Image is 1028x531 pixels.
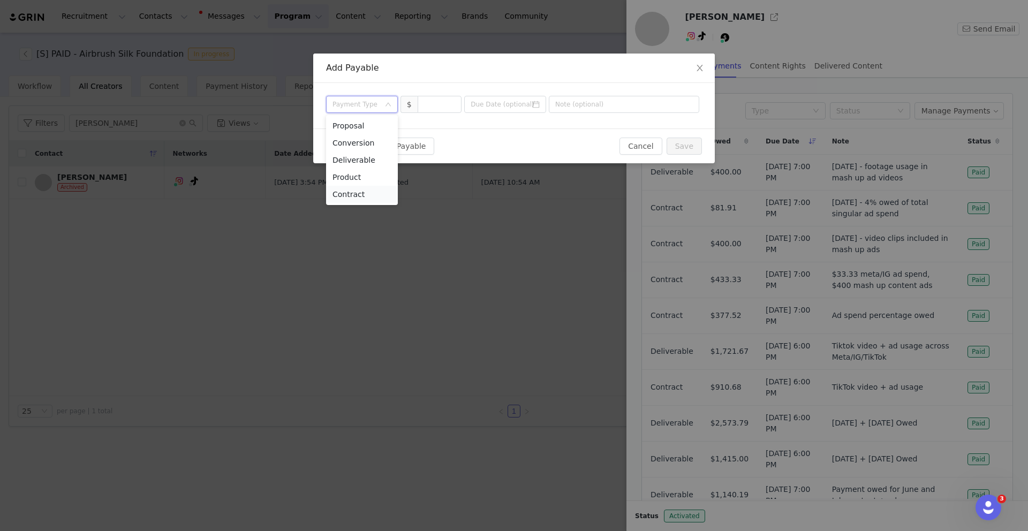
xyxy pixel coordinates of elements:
li: Contract [326,186,398,203]
span: Messages [89,361,126,368]
div: AI Agent and team can help [22,302,179,313]
button: Tickets [143,334,214,377]
div: Ask a question [22,291,179,302]
li: Proposal [326,117,398,134]
span: Home [24,361,48,368]
div: Customer Ticket [48,244,179,255]
button: Messages [71,334,142,377]
button: Save [667,138,702,155]
div: Customer Ticket#38003756 • Waiting on you [11,239,203,270]
span: 3 [997,495,1006,503]
span: Tickets [165,361,192,368]
button: Close [685,54,715,84]
li: Product [326,169,398,186]
button: Cancel [619,138,662,155]
div: Recent message [22,153,192,164]
div: Ask a questionAI Agent and team can help [11,282,203,322]
img: Profile image for Marie [22,175,43,196]
div: • [DATE] [112,191,142,202]
div: Add Payable [326,62,702,74]
div: Close [184,17,203,36]
div: Recent ticket [22,226,192,239]
div: Payment Type [332,99,380,110]
div: Profile image for MarieCustomer TicketLo Ipsumd! Sitam Consec! Ad elitsed doei te incid'u laboree... [11,160,203,211]
i: icon: down [385,101,391,109]
div: Recent messageProfile image for MarieCustomer TicketLo Ipsumd! Sitam Consec! Ad elitsed doei te i... [11,144,203,211]
li: Conversion [326,134,398,151]
iframe: Intercom live chat [976,495,1001,520]
p: How can we help? [21,112,193,131]
div: #38003756 • Waiting on you [48,255,179,266]
i: icon: close [696,64,704,72]
img: logo [21,21,84,37]
img: Profile image for Jesse [146,17,167,39]
p: Hi [PERSON_NAME] 👋 [21,76,193,112]
li: Deliverable [326,151,398,169]
span: $ [400,96,418,113]
img: Profile image for Darlene [125,17,147,39]
input: Note (optional) [549,96,699,113]
img: Profile image for Paden [105,17,126,39]
span: Customer Ticket [58,169,119,180]
input: Due Date (optional) [464,96,546,113]
i: icon: calendar [532,101,540,108]
div: [PERSON_NAME] [48,191,110,202]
